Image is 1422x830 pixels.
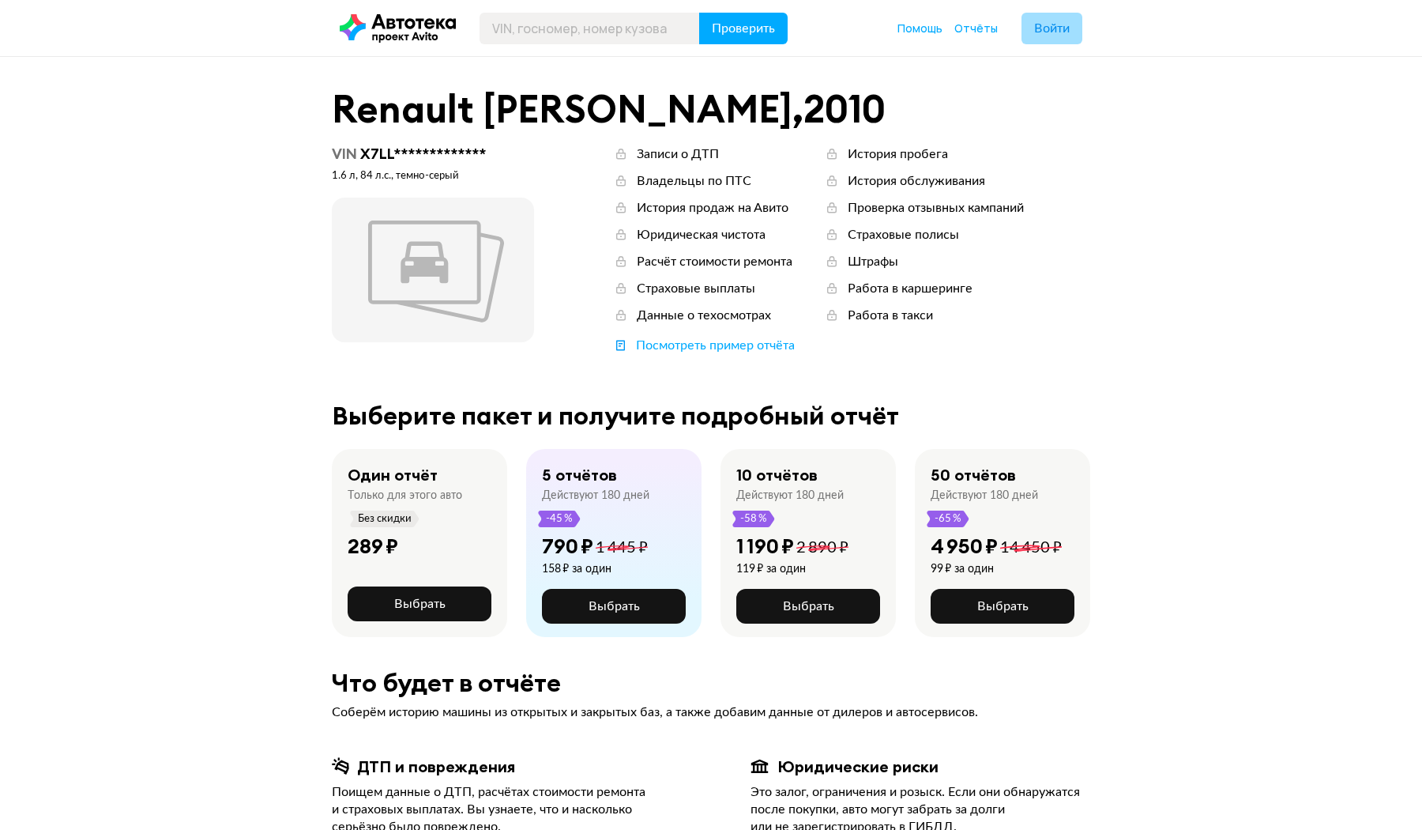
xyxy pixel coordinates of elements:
[480,13,700,44] input: VIN, госномер, номер кузова
[736,489,844,503] div: Действуют 180 дней
[545,511,574,527] span: -45 %
[931,489,1038,503] div: Действуют 180 дней
[596,540,648,556] span: 1 445 ₽
[589,600,640,613] span: Выбрать
[848,199,1024,217] div: Проверка отзывных кампаний
[357,511,412,527] span: Без скидки
[954,21,998,36] a: Отчёты
[332,704,1090,721] div: Соберём историю машины из открытых и закрытых баз, а также добавим данные от дилеров и автосервисов.
[736,534,794,559] div: 1 190 ₽
[739,511,768,527] span: -58 %
[542,562,648,576] div: 158 ₽ за один
[332,169,534,183] div: 1.6 л, 84 л.c., темно-серый
[777,756,939,777] div: Юридические риски
[542,465,617,485] div: 5 отчётов
[542,589,686,624] button: Выбрать
[848,253,898,270] div: Штрафы
[348,489,462,503] div: Только для этого авто
[848,172,985,190] div: История обслуживания
[977,600,1029,613] span: Выбрать
[332,402,1090,430] div: Выберите пакет и получите подробный отчёт
[348,587,491,621] button: Выбрать
[637,172,751,190] div: Владельцы по ПТС
[931,534,998,559] div: 4 950 ₽
[613,337,795,354] a: Посмотреть пример отчёта
[637,253,792,270] div: Расчёт стоимости ремонта
[736,465,818,485] div: 10 отчётов
[848,307,933,324] div: Работа в такси
[848,226,959,243] div: Страховые полисы
[931,465,1016,485] div: 50 отчётов
[637,307,771,324] div: Данные о техосмотрах
[348,534,398,559] div: 289 ₽
[394,598,446,610] span: Выбрать
[348,465,438,485] div: Один отчёт
[542,534,593,559] div: 790 ₽
[736,562,848,576] div: 119 ₽ за один
[783,600,834,613] span: Выбрать
[542,489,649,503] div: Действуют 180 дней
[637,199,788,217] div: История продаж на Авито
[357,756,515,777] div: ДТП и повреждения
[931,562,1062,576] div: 99 ₽ за один
[699,13,788,44] button: Проверить
[637,145,719,163] div: Записи о ДТП
[796,540,848,556] span: 2 890 ₽
[931,589,1074,624] button: Выбрать
[636,337,795,354] div: Посмотреть пример отчёта
[1000,540,1062,556] span: 14 450 ₽
[332,89,1090,130] div: Renault [PERSON_NAME] , 2010
[332,145,357,163] span: VIN
[934,511,962,527] span: -65 %
[848,280,972,297] div: Работа в каршеринге
[712,22,775,35] span: Проверить
[1034,22,1070,35] span: Войти
[736,589,880,624] button: Выбрать
[637,280,755,297] div: Страховые выплаты
[332,669,1090,697] div: Что будет в отчёте
[848,145,948,163] div: История пробега
[1021,13,1082,44] button: Войти
[637,226,766,243] div: Юридическая чистота
[897,21,942,36] a: Помощь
